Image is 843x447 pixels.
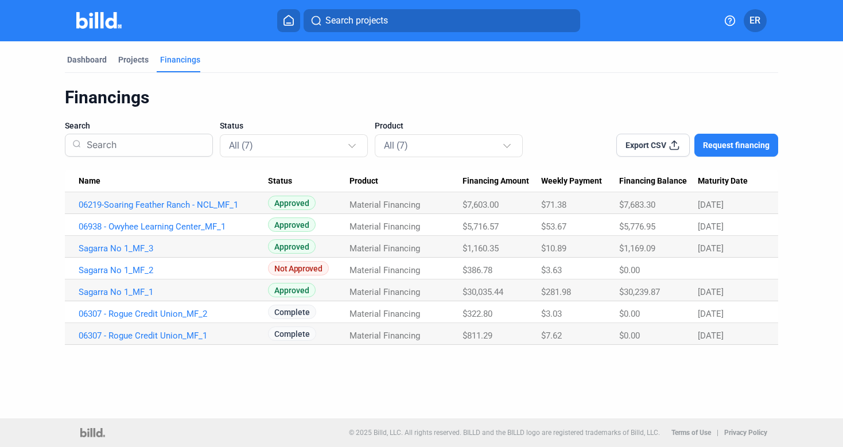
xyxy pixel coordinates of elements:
[671,429,711,437] b: Terms of Use
[349,221,420,232] span: Material Financing
[65,120,90,131] span: Search
[375,120,403,131] span: Product
[698,331,724,341] span: [DATE]
[304,9,580,32] button: Search projects
[79,176,100,186] span: Name
[541,176,619,186] div: Weekly Payment
[463,243,499,254] span: $1,160.35
[268,261,328,275] span: Not Approved
[619,221,655,232] span: $5,776.95
[79,309,268,319] a: 06307 - Rogue Credit Union_MF_2
[541,243,566,254] span: $10.89
[229,140,253,151] mat-select-trigger: All (7)
[463,309,492,319] span: $322.80
[541,265,562,275] span: $3.63
[619,176,698,186] div: Financing Balance
[349,287,420,297] span: Material Financing
[349,265,420,275] span: Material Financing
[67,54,107,65] div: Dashboard
[619,287,660,297] span: $30,239.87
[698,176,764,186] div: Maturity Date
[79,243,268,254] a: Sagarra No 1_MF_3
[463,331,492,341] span: $811.29
[325,14,388,28] span: Search projects
[698,243,724,254] span: [DATE]
[349,429,660,437] p: © 2025 Billd, LLC. All rights reserved. BILLD and the BILLD logo are registered trademarks of Bil...
[79,331,268,341] a: 06307 - Rogue Credit Union_MF_1
[79,265,268,275] a: Sagarra No 1_MF_2
[619,265,640,275] span: $0.00
[79,287,268,297] a: Sagarra No 1_MF_1
[349,331,420,341] span: Material Financing
[619,200,655,210] span: $7,683.30
[268,196,316,210] span: Approved
[698,309,724,319] span: [DATE]
[79,176,268,186] div: Name
[463,200,499,210] span: $7,603.00
[268,176,292,186] span: Status
[349,176,378,186] span: Product
[619,243,655,254] span: $1,169.09
[65,87,778,108] div: Financings
[541,221,566,232] span: $53.67
[349,200,420,210] span: Material Financing
[749,14,760,28] span: ER
[384,140,408,151] mat-select-trigger: All (7)
[268,326,316,341] span: Complete
[268,239,316,254] span: Approved
[541,200,566,210] span: $71.38
[79,221,268,232] a: 06938 - Owyhee Learning Center_MF_1
[619,331,640,341] span: $0.00
[724,429,767,437] b: Privacy Policy
[76,12,122,29] img: Billd Company Logo
[82,130,205,160] input: Search
[541,287,571,297] span: $281.98
[268,283,316,297] span: Approved
[463,287,503,297] span: $30,035.44
[80,428,105,437] img: logo
[694,134,778,157] button: Request financing
[619,309,640,319] span: $0.00
[541,176,602,186] span: Weekly Payment
[698,221,724,232] span: [DATE]
[349,243,420,254] span: Material Financing
[698,200,724,210] span: [DATE]
[541,331,562,341] span: $7.62
[160,54,200,65] div: Financings
[698,287,724,297] span: [DATE]
[268,176,349,186] div: Status
[703,139,770,151] span: Request financing
[349,176,462,186] div: Product
[268,305,316,319] span: Complete
[463,265,492,275] span: $386.78
[626,139,666,151] span: Export CSV
[463,221,499,232] span: $5,716.57
[463,176,541,186] div: Financing Amount
[541,309,562,319] span: $3.03
[79,200,268,210] a: 06219-Soaring Feather Ranch - NCL_MF_1
[220,120,243,131] span: Status
[619,176,687,186] span: Financing Balance
[463,176,529,186] span: Financing Amount
[118,54,149,65] div: Projects
[616,134,690,157] button: Export CSV
[698,176,748,186] span: Maturity Date
[349,309,420,319] span: Material Financing
[717,429,718,437] p: |
[744,9,767,32] button: ER
[268,217,316,232] span: Approved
